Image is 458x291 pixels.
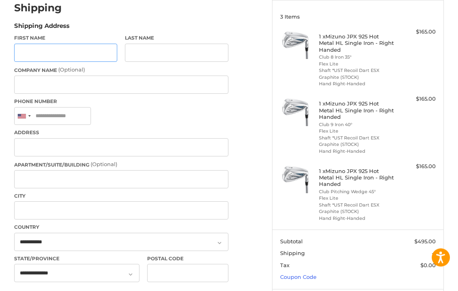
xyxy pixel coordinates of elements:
li: Club 9 Iron 40° [319,122,395,129]
label: Country [14,224,228,231]
h2: Shipping [14,2,62,15]
li: Flex Lite [319,61,395,68]
li: Club Pitching Wedge 45° [319,189,395,196]
span: Shipping [280,250,305,257]
li: Flex Lite [319,195,395,202]
h4: 1 x Mizuno JPX 925 Hot Metal HL Single Iron - Right Handed [319,34,395,53]
label: Phone Number [14,98,228,105]
li: Hand Right-Handed [319,215,395,222]
li: Club 8 Iron 35° [319,54,395,61]
h3: 3 Items [280,14,436,20]
span: -- [432,250,436,257]
small: (Optional) [91,161,117,168]
label: Address [14,129,228,137]
label: Last Name [125,35,228,42]
li: Shaft *UST Recoil Dart ESX Graphite (STOCK) [319,67,395,81]
label: First Name [14,35,117,42]
span: Tax [280,262,289,269]
a: Coupon Code [280,274,317,280]
li: Hand Right-Handed [319,148,395,155]
div: United States: +1 [15,108,33,125]
div: $165.00 [397,163,436,171]
span: $495.00 [414,238,436,245]
legend: Shipping Address [14,22,70,35]
label: State/Province [14,255,139,263]
li: Flex Lite [319,128,395,135]
li: Shaft *UST Recoil Dart ESX Graphite (STOCK) [319,202,395,215]
span: $0.00 [420,262,436,269]
div: $165.00 [397,95,436,103]
li: Hand Right-Handed [319,81,395,88]
li: Shaft *UST Recoil Dart ESX Graphite (STOCK) [319,135,395,148]
label: Company Name [14,66,228,74]
label: Apartment/Suite/Building [14,161,228,169]
small: (Optional) [58,67,85,73]
h4: 1 x Mizuno JPX 925 Hot Metal HL Single Iron - Right Handed [319,168,395,188]
h4: 1 x Mizuno JPX 925 Hot Metal HL Single Iron - Right Handed [319,101,395,120]
label: City [14,193,228,200]
label: Postal Code [147,255,228,263]
span: Subtotal [280,238,303,245]
div: $165.00 [397,28,436,36]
